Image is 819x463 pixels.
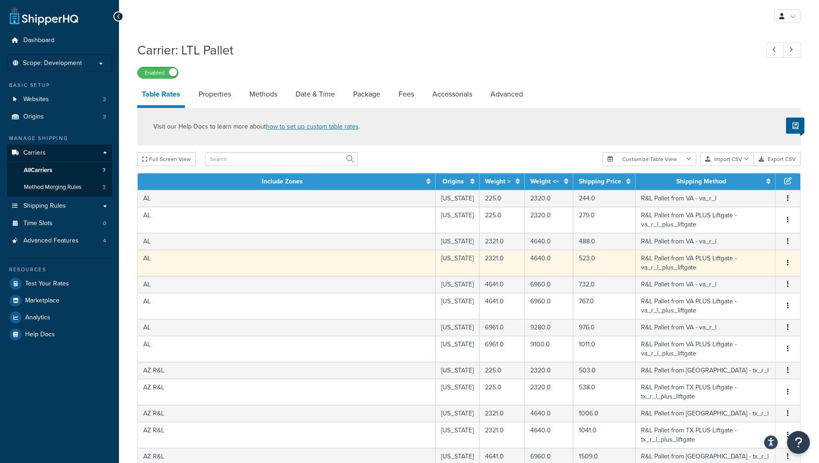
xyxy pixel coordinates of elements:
[436,405,480,422] td: [US_STATE]
[480,276,525,293] td: 4641.0
[7,145,112,197] li: Carriers
[7,135,112,142] div: Manage Shipping
[138,276,436,293] td: AL
[25,280,69,288] span: Test Your Rates
[23,202,66,210] span: Shipping Rules
[23,59,82,67] span: Scope: Development
[636,362,776,379] td: R&L Pallet from [GEOGRAPHIC_DATA] - tx_r_l
[24,183,81,191] span: Method Merging Rules
[636,319,776,336] td: R&L Pallet from VA - va_r_l
[573,276,636,293] td: 732.0
[245,83,282,105] a: Methods
[25,331,55,339] span: Help Docs
[436,293,480,319] td: [US_STATE]
[783,43,801,58] a: Next Record
[7,275,112,292] a: Test Your Rates
[573,207,636,233] td: 279.0
[525,422,573,448] td: 4640.0
[153,122,360,132] p: Visit our Help Docs to learn more about .
[138,336,436,362] td: AL
[24,167,52,174] span: All Carriers
[579,177,621,186] a: Shipping Price
[7,266,112,274] div: Resources
[436,190,480,207] td: [US_STATE]
[636,336,776,362] td: R&L Pallet from VA PLUS Liftgate - va_r_l_plus_liftgate
[530,177,559,186] a: Weight <=
[573,422,636,448] td: 1041.0
[754,152,801,166] button: Export CSV
[525,379,573,405] td: 2320.0
[137,83,185,108] a: Table Rates
[636,276,776,293] td: R&L Pallet from VA - va_r_l
[573,405,636,422] td: 1006.0
[138,405,436,422] td: AZ R&L
[7,179,112,196] a: Method Merging Rules3
[7,215,112,232] li: Time Slots
[436,422,480,448] td: [US_STATE]
[7,232,112,249] li: Advanced Features
[138,190,436,207] td: AL
[138,207,436,233] td: AL
[138,362,436,379] td: AZ R&L
[7,108,112,125] li: Origins
[23,96,49,103] span: Websites
[205,152,358,166] input: Search
[7,309,112,326] li: Analytics
[636,207,776,233] td: R&L Pallet from VA PLUS Liftgate - va_r_l_plus_liftgate
[436,233,480,250] td: [US_STATE]
[7,215,112,232] a: Time Slots0
[636,250,776,276] td: R&L Pallet from VA PLUS Liftgate - va_r_l_plus_liftgate
[636,233,776,250] td: R&L Pallet from VA - va_r_l
[480,190,525,207] td: 225.0
[573,233,636,250] td: 488.0
[7,91,112,108] a: Websites2
[525,405,573,422] td: 4640.0
[573,336,636,362] td: 1011.0
[349,83,385,105] a: Package
[486,83,528,105] a: Advanced
[573,379,636,405] td: 538.0
[525,190,573,207] td: 2320.0
[525,319,573,336] td: 9280.0
[7,162,112,179] a: AllCarriers7
[23,37,54,44] span: Dashboard
[525,293,573,319] td: 6960.0
[7,32,112,49] li: Dashboard
[480,362,525,379] td: 225.0
[7,326,112,343] a: Help Docs
[480,233,525,250] td: 2321.0
[436,276,480,293] td: [US_STATE]
[480,250,525,276] td: 2321.0
[436,379,480,405] td: [US_STATE]
[480,293,525,319] td: 4641.0
[480,379,525,405] td: 225.0
[7,81,112,89] div: Basic Setup
[103,237,106,245] span: 4
[525,207,573,233] td: 2320.0
[636,405,776,422] td: R&L Pallet from [GEOGRAPHIC_DATA] - tx_r_l
[138,293,436,319] td: AL
[138,233,436,250] td: AL
[103,96,106,103] span: 2
[262,177,303,186] a: Include Zones
[480,207,525,233] td: 225.0
[7,108,112,125] a: Origins3
[485,177,511,186] a: Weight >
[7,292,112,309] a: Marketplace
[23,237,79,245] span: Advanced Features
[525,233,573,250] td: 4640.0
[442,177,464,186] a: Origins
[102,183,106,191] span: 3
[25,297,59,305] span: Marketplace
[787,431,810,454] button: Open Resource Center
[428,83,477,105] a: Accessorials
[436,250,480,276] td: [US_STATE]
[700,152,754,166] button: Import CSV
[7,145,112,162] a: Carriers
[525,362,573,379] td: 2320.0
[23,220,53,227] span: Time Slots
[138,319,436,336] td: AL
[525,250,573,276] td: 4640.0
[636,190,776,207] td: R&L Pallet from VA - va_r_l
[525,276,573,293] td: 6960.0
